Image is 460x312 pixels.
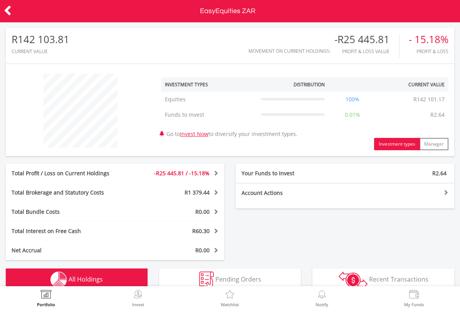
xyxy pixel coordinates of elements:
label: Watchlist [221,302,239,307]
th: Current Value [376,77,448,92]
img: Watchlist [224,290,236,301]
div: Total Profit / Loss on Current Holdings [6,169,133,177]
button: Investment types [374,138,420,150]
div: Profit & Loss [409,49,448,54]
div: CURRENT VALUE [12,49,69,54]
img: pending_instructions-wht.png [199,272,214,288]
img: View Portfolio [40,290,52,301]
a: Invest [132,290,144,307]
span: All Holdings [69,275,103,283]
span: R0.00 [195,208,210,215]
div: - 15.18% [409,34,448,45]
td: Equities [161,92,257,107]
img: View Notifications [316,290,328,301]
span: -R25 445.81 / -15.18% [154,169,210,177]
div: Account Actions [236,189,345,197]
div: R142 103.81 [12,34,69,45]
span: Pending Orders [215,275,261,283]
td: 100% [329,92,376,107]
th: Investment Types [161,77,257,92]
button: All Holdings [6,268,148,292]
div: Net Accrual [6,247,133,254]
td: Funds to Invest [161,107,257,122]
div: Movement on Current Holdings: [248,49,331,54]
label: My Funds [404,302,424,307]
button: Manager [420,138,448,150]
label: Portfolio [37,302,55,307]
img: Invest Now [132,290,144,301]
a: Notify [316,290,328,307]
div: -R25 445.81 [334,34,399,45]
button: Recent Transactions [312,268,454,292]
div: Total Interest on Free Cash [6,227,133,235]
img: holdings-wht.png [50,272,67,288]
a: Invest Now [180,130,208,138]
a: My Funds [404,290,424,307]
div: Your Funds to Invest [236,169,345,177]
button: Pending Orders [159,268,301,292]
div: Total Bundle Costs [6,208,133,216]
img: transactions-zar-wht.png [339,272,368,289]
div: Total Brokerage and Statutory Costs [6,189,133,196]
div: Go to to diversify your investment types. [155,70,454,150]
div: Profit & Loss Value [334,49,399,54]
td: 0.01% [329,107,376,122]
span: R0.00 [195,247,210,254]
td: R2.64 [426,107,448,122]
a: Portfolio [37,290,55,307]
span: Recent Transactions [369,275,428,283]
span: R60.30 [192,227,210,235]
span: R1 379.44 [185,189,210,196]
div: Distribution [294,81,325,88]
span: R2.64 [432,169,447,177]
td: R142 101.17 [410,92,448,107]
label: Notify [316,302,328,307]
img: View Funds [408,290,420,301]
a: Watchlist [221,290,239,307]
label: Invest [132,302,144,307]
